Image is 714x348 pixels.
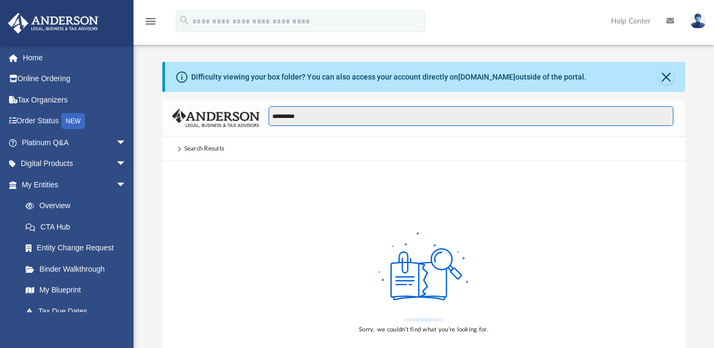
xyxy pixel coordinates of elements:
a: Tax Due Dates [15,300,143,322]
span: arrow_drop_down [116,132,137,154]
a: Digital Productsarrow_drop_down [7,153,143,175]
span: arrow_drop_down [116,153,137,175]
a: Tax Organizers [7,89,143,110]
a: Home [7,47,143,68]
button: Close [659,69,674,84]
div: NEW [61,113,85,129]
span: arrow_drop_down [116,174,137,196]
img: User Pic [690,13,706,29]
div: Search Results [184,144,225,154]
a: Entity Change Request [15,238,143,259]
i: menu [144,15,157,28]
div: Difficulty viewing your box folder? You can also access your account directly on outside of the p... [191,72,586,83]
a: My Entitiesarrow_drop_down [7,174,143,195]
a: menu [144,20,157,28]
a: [DOMAIN_NAME] [458,73,515,81]
a: Platinum Q&Aarrow_drop_down [7,132,143,153]
a: My Blueprint [15,280,137,301]
a: Order StatusNEW [7,110,143,132]
a: Binder Walkthrough [15,258,143,280]
img: Anderson Advisors Platinum Portal [5,13,101,34]
a: CTA Hub [15,216,143,238]
a: Overview [15,195,143,217]
a: Online Ordering [7,68,143,90]
i: search [178,14,190,26]
input: Search files and folders [269,106,673,126]
div: Sorry, we couldn’t find what you’re looking for. [359,325,489,335]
